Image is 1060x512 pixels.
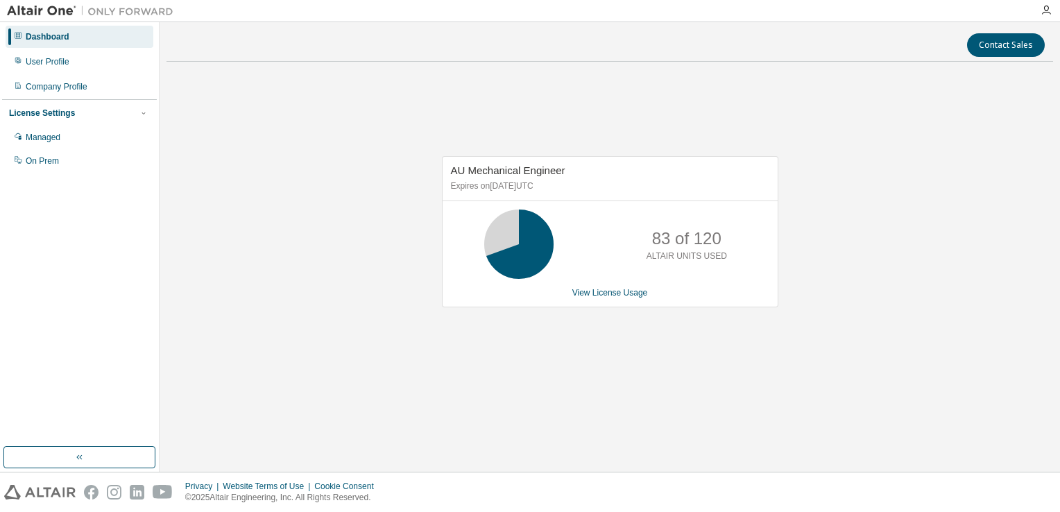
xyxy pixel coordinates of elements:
[107,485,121,500] img: instagram.svg
[130,485,144,500] img: linkedin.svg
[9,108,75,119] div: License Settings
[185,481,223,492] div: Privacy
[223,481,314,492] div: Website Terms of Use
[185,492,382,504] p: © 2025 Altair Engineering, Inc. All Rights Reserved.
[26,81,87,92] div: Company Profile
[314,481,382,492] div: Cookie Consent
[26,155,59,167] div: On Prem
[647,250,727,262] p: ALTAIR UNITS USED
[451,164,565,176] span: AU Mechanical Engineer
[4,485,76,500] img: altair_logo.svg
[451,180,766,192] p: Expires on [DATE] UTC
[153,485,173,500] img: youtube.svg
[84,485,99,500] img: facebook.svg
[26,132,60,143] div: Managed
[652,227,721,250] p: 83 of 120
[7,4,180,18] img: Altair One
[967,33,1045,57] button: Contact Sales
[26,56,69,67] div: User Profile
[26,31,69,42] div: Dashboard
[572,288,648,298] a: View License Usage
